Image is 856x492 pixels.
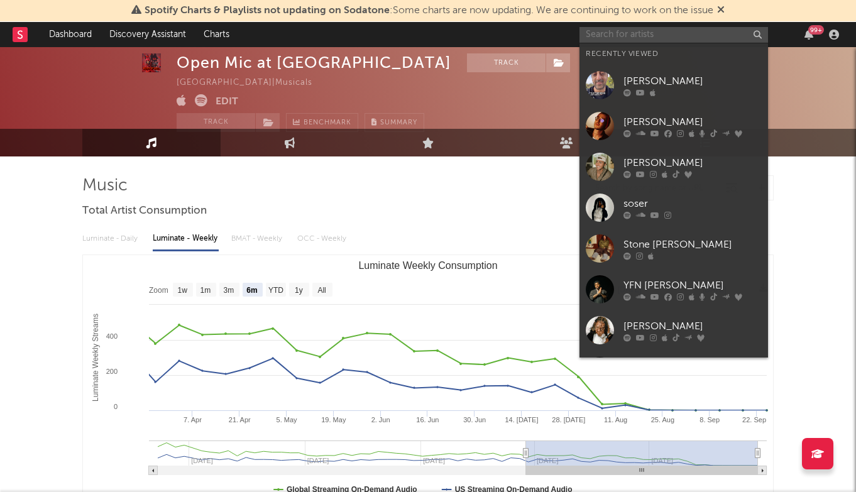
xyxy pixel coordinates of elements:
[579,65,768,106] a: [PERSON_NAME]
[229,416,251,424] text: 21. Apr
[742,416,766,424] text: 22. Sep
[623,114,762,129] div: [PERSON_NAME]
[82,204,207,219] span: Total Artist Consumption
[246,286,257,295] text: 6m
[505,416,539,424] text: 14. [DATE]
[304,116,351,131] span: Benchmark
[317,286,326,295] text: All
[579,106,768,146] a: [PERSON_NAME]
[804,30,813,40] button: 99+
[579,228,768,269] a: Stone [PERSON_NAME]
[604,416,627,424] text: 11. Aug
[145,6,390,16] span: Spotify Charts & Playlists not updating on Sodatone
[40,22,101,47] a: Dashboard
[623,155,762,170] div: [PERSON_NAME]
[106,368,118,375] text: 200
[623,196,762,211] div: soser
[467,53,546,72] button: Track
[295,286,303,295] text: 1y
[114,403,118,410] text: 0
[177,113,255,132] button: Track
[579,27,768,43] input: Search for artists
[579,351,768,391] a: YTB Fatt
[321,416,346,424] text: 19. May
[586,46,762,62] div: Recently Viewed
[184,416,202,424] text: 7. Apr
[177,53,451,72] div: Open Mic at [GEOGRAPHIC_DATA]
[808,25,824,35] div: 99 +
[623,237,762,252] div: Stone [PERSON_NAME]
[380,119,417,126] span: Summary
[623,319,762,334] div: [PERSON_NAME]
[277,416,298,424] text: 5. May
[623,278,762,293] div: YFN [PERSON_NAME]
[224,286,234,295] text: 3m
[579,146,768,187] a: [PERSON_NAME]
[579,187,768,228] a: soser
[365,113,424,132] button: Summary
[358,260,497,271] text: Luminate Weekly Consumption
[153,228,219,249] div: Luminate - Weekly
[717,6,725,16] span: Dismiss
[91,314,100,402] text: Luminate Weekly Streams
[651,416,674,424] text: 25. Aug
[416,416,439,424] text: 16. Jun
[463,416,486,424] text: 30. Jun
[623,74,762,89] div: [PERSON_NAME]
[145,6,713,16] span: : Some charts are now updating. We are continuing to work on the issue
[579,269,768,310] a: YFN [PERSON_NAME]
[286,113,358,132] a: Benchmark
[200,286,211,295] text: 1m
[178,286,188,295] text: 1w
[101,22,195,47] a: Discovery Assistant
[700,416,720,424] text: 8. Sep
[371,416,390,424] text: 2. Jun
[552,416,585,424] text: 28. [DATE]
[579,310,768,351] a: [PERSON_NAME]
[106,332,118,340] text: 400
[268,286,283,295] text: YTD
[177,75,327,90] div: [GEOGRAPHIC_DATA] | Musicals
[149,286,168,295] text: Zoom
[216,94,238,110] button: Edit
[195,22,238,47] a: Charts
